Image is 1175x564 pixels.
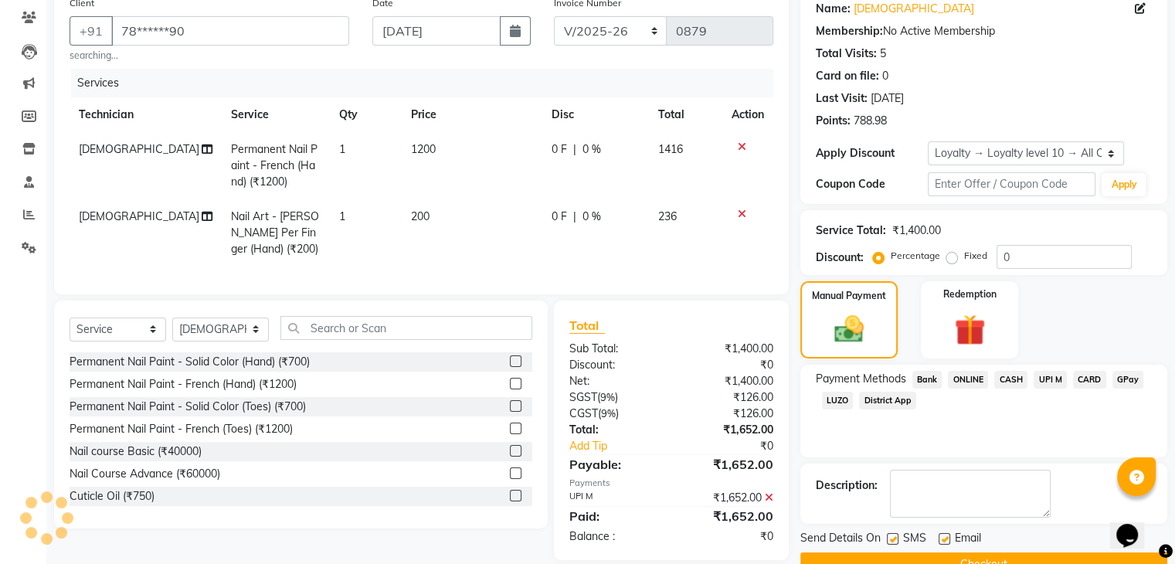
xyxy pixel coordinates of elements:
span: 0 F [552,209,567,225]
div: Payable: [558,455,671,474]
div: ₹1,652.00 [671,490,785,506]
div: Payments [569,477,773,490]
div: Services [71,69,785,97]
div: [DATE] [871,90,904,107]
iframe: chat widget [1110,502,1160,549]
div: ₹0 [690,438,784,454]
label: Percentage [891,249,940,263]
span: 1200 [411,142,436,156]
th: Price [402,97,542,132]
button: Apply [1102,173,1146,196]
span: 9% [600,391,615,403]
div: Cuticle Oil (₹750) [70,488,155,505]
span: 200 [411,209,430,223]
th: Service [222,97,330,132]
span: 1416 [658,142,683,156]
span: CARD [1073,371,1106,389]
img: _gift.svg [945,311,995,349]
a: [DEMOGRAPHIC_DATA] [854,1,974,17]
div: Total: [558,422,671,438]
div: 0 [882,68,888,84]
div: ( ) [558,389,671,406]
span: Email [955,530,981,549]
span: Payment Methods [816,371,906,387]
span: CASH [994,371,1027,389]
div: 5 [880,46,886,62]
input: Enter Offer / Coupon Code [928,172,1096,196]
div: ₹1,652.00 [671,422,785,438]
span: [DEMOGRAPHIC_DATA] [79,209,199,223]
th: Technician [70,97,222,132]
span: District App [859,392,916,409]
div: Points: [816,113,851,129]
label: Manual Payment [812,289,886,303]
span: CGST [569,406,598,420]
div: ( ) [558,406,671,422]
th: Total [649,97,722,132]
span: 0 F [552,141,567,158]
label: Redemption [943,287,997,301]
div: Card on file: [816,68,879,84]
div: ₹0 [671,357,785,373]
div: Discount: [558,357,671,373]
span: Total [569,318,605,334]
div: Membership: [816,23,883,39]
div: Permanent Nail Paint - Solid Color (Hand) (₹700) [70,354,310,370]
button: +91 [70,16,113,46]
div: Name: [816,1,851,17]
a: Add Tip [558,438,690,454]
th: Qty [330,97,402,132]
div: ₹1,400.00 [671,341,785,357]
span: 1 [339,142,345,156]
div: Paid: [558,507,671,525]
span: 0 % [582,209,601,225]
span: | [573,209,576,225]
div: Nail course Basic (₹40000) [70,443,202,460]
input: Search or Scan [280,316,532,340]
span: 1 [339,209,345,223]
div: ₹126.00 [671,406,785,422]
th: Action [722,97,773,132]
span: GPay [1112,371,1144,389]
div: Nail Course Advance (₹60000) [70,466,220,482]
th: Disc [542,97,650,132]
span: Bank [912,371,942,389]
span: Permanent Nail Paint - French (Hand) (₹1200) [231,142,318,189]
small: searching... [70,49,349,63]
span: SGST [569,390,597,404]
div: UPI M [558,490,671,506]
div: ₹1,400.00 [671,373,785,389]
span: Send Details On [800,530,881,549]
div: Description: [816,477,878,494]
div: ₹0 [671,528,785,545]
div: ₹1,652.00 [671,507,785,525]
div: Permanent Nail Paint - French (Toes) (₹1200) [70,421,293,437]
div: Net: [558,373,671,389]
div: Permanent Nail Paint - Solid Color (Toes) (₹700) [70,399,306,415]
span: [DEMOGRAPHIC_DATA] [79,142,199,156]
span: Nail Art - [PERSON_NAME] Per Finger (Hand) (₹200) [231,209,319,256]
input: Search by Name/Mobile/Email/Code [111,16,349,46]
div: 788.98 [854,113,887,129]
div: Service Total: [816,223,886,239]
div: Apply Discount [816,145,928,161]
span: | [573,141,576,158]
span: UPI M [1034,371,1067,389]
div: ₹126.00 [671,389,785,406]
span: 236 [658,209,677,223]
div: ₹1,652.00 [671,455,785,474]
div: Permanent Nail Paint - French (Hand) (₹1200) [70,376,297,392]
span: LUZO [822,392,854,409]
div: ₹1,400.00 [892,223,941,239]
div: Balance : [558,528,671,545]
div: Coupon Code [816,176,928,192]
label: Fixed [964,249,987,263]
div: Last Visit: [816,90,868,107]
img: _cash.svg [825,312,873,346]
span: ONLINE [948,371,988,389]
div: Total Visits: [816,46,877,62]
div: Discount: [816,250,864,266]
span: 0 % [582,141,601,158]
span: SMS [903,530,926,549]
div: No Active Membership [816,23,1152,39]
